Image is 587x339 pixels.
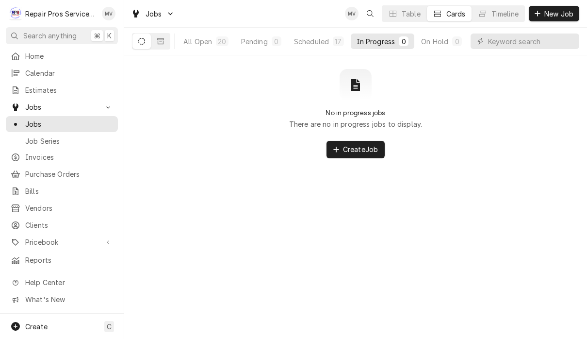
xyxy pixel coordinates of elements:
h2: No in progress jobs [326,109,385,117]
a: Home [6,48,118,64]
span: Jobs [25,119,113,129]
a: Vendors [6,200,118,216]
span: Create Job [341,144,380,154]
div: Timeline [491,9,519,19]
button: CreateJob [326,141,385,158]
span: C [107,322,112,332]
span: Invoices [25,152,113,162]
a: Clients [6,217,118,233]
span: Home [25,51,113,61]
a: Go to Help Center [6,274,118,290]
span: Vendors [25,203,113,213]
input: Keyword search [488,34,574,49]
div: MV [345,7,359,20]
span: What's New [25,294,112,305]
a: Reports [6,252,118,268]
span: Create [25,322,48,331]
span: Job Series [25,136,113,146]
div: Table [402,9,421,19]
span: Estimates [25,85,113,95]
span: Jobs [146,9,162,19]
button: New Job [529,6,579,21]
button: Search anything⌘K [6,27,118,44]
a: Calendar [6,65,118,81]
div: All Open [183,36,212,47]
div: Mindy Volker's Avatar [345,7,359,20]
div: In Progress [357,36,395,47]
a: Go to Jobs [127,6,179,22]
div: Repair Pros Services Inc's Avatar [9,7,22,20]
span: K [107,31,112,41]
span: Reports [25,255,113,265]
div: MV [102,7,115,20]
a: Job Series [6,133,118,149]
a: Go to What's New [6,291,118,307]
div: Pending [241,36,268,47]
a: Go to Pricebook [6,234,118,250]
div: R [9,7,22,20]
div: Repair Pros Services Inc [25,9,97,19]
span: Purchase Orders [25,169,113,179]
div: 0 [454,36,460,47]
div: 17 [335,36,342,47]
span: Search anything [23,31,77,41]
a: Jobs [6,116,118,132]
div: Mindy Volker's Avatar [102,7,115,20]
span: New Job [542,9,575,19]
a: Invoices [6,149,118,165]
span: Jobs [25,102,98,112]
a: Go to Jobs [6,99,118,115]
div: 20 [218,36,226,47]
div: Cards [446,9,466,19]
a: Bills [6,183,118,199]
button: Open search [362,6,378,21]
span: Bills [25,186,113,196]
div: 0 [274,36,279,47]
span: Help Center [25,277,112,288]
span: Clients [25,220,113,230]
a: Purchase Orders [6,166,118,182]
span: Pricebook [25,237,98,247]
div: Scheduled [294,36,329,47]
div: On Hold [421,36,448,47]
a: Estimates [6,82,118,98]
p: There are no in progress jobs to display. [289,119,423,129]
span: ⌘ [94,31,100,41]
div: 0 [401,36,407,47]
span: Calendar [25,68,113,78]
